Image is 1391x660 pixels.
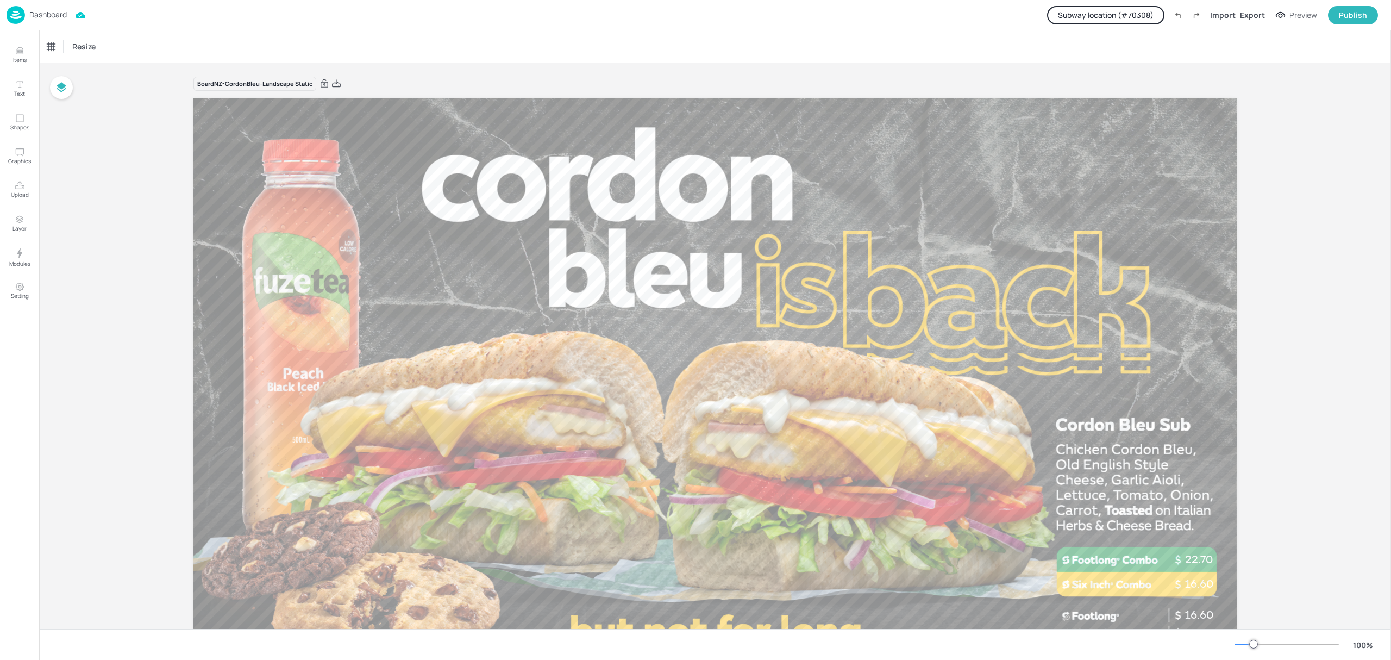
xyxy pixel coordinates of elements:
[193,77,316,91] div: Board NZ-CordonBleu-Landscape Static
[29,11,67,18] p: Dashboard
[7,6,25,24] img: logo-86c26b7e.jpg
[1328,6,1378,24] button: Publish
[1289,9,1317,21] div: Preview
[1185,608,1213,621] span: 16.60
[1210,9,1236,21] div: Import
[1177,552,1221,567] p: 22.70
[70,41,98,52] span: Resize
[1185,627,1213,640] span: 11.40
[1240,9,1265,21] div: Export
[1169,6,1187,24] label: Undo (Ctrl + Z)
[1177,576,1221,591] p: 16.60
[1350,639,1376,651] div: 100 %
[1339,9,1367,21] div: Publish
[1269,7,1324,23] button: Preview
[1187,6,1206,24] label: Redo (Ctrl + Y)
[1047,6,1164,24] button: Subway location (#70308)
